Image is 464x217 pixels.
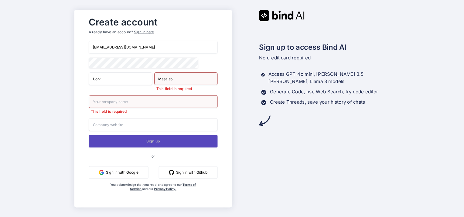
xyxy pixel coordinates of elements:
[154,72,218,85] input: Last Name
[89,95,217,108] input: Your company name
[99,170,104,175] img: google
[110,182,196,203] div: You acknowledge that you read, and agree to our and our
[259,54,390,61] p: No credit card required
[268,71,390,85] p: Access GPT-4o mini, [PERSON_NAME] 3.5 [PERSON_NAME], Llama 3 models
[89,166,148,179] button: Sign in with Google
[134,29,154,35] div: Sign in here
[131,150,176,162] span: or
[89,41,217,53] input: Email
[154,86,218,91] p: This field is required
[89,72,152,85] input: First Name
[89,29,217,35] p: Already have an account?
[89,109,217,114] p: This field is required
[130,182,196,190] a: Terms of Service
[159,166,218,179] button: Sign in with Github
[270,98,365,106] p: Create Threads, save your history of chats
[89,135,217,147] button: Sign up
[89,118,217,131] input: Company website
[169,170,174,175] img: github
[259,42,390,53] h2: Sign up to access Bind AI
[270,88,378,95] p: Generate Code, use Web Search, try code editor
[259,10,305,21] img: Bind AI logo
[154,187,176,191] a: Privacy Policy.
[89,18,217,26] h2: Create account
[259,115,270,126] img: arrow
